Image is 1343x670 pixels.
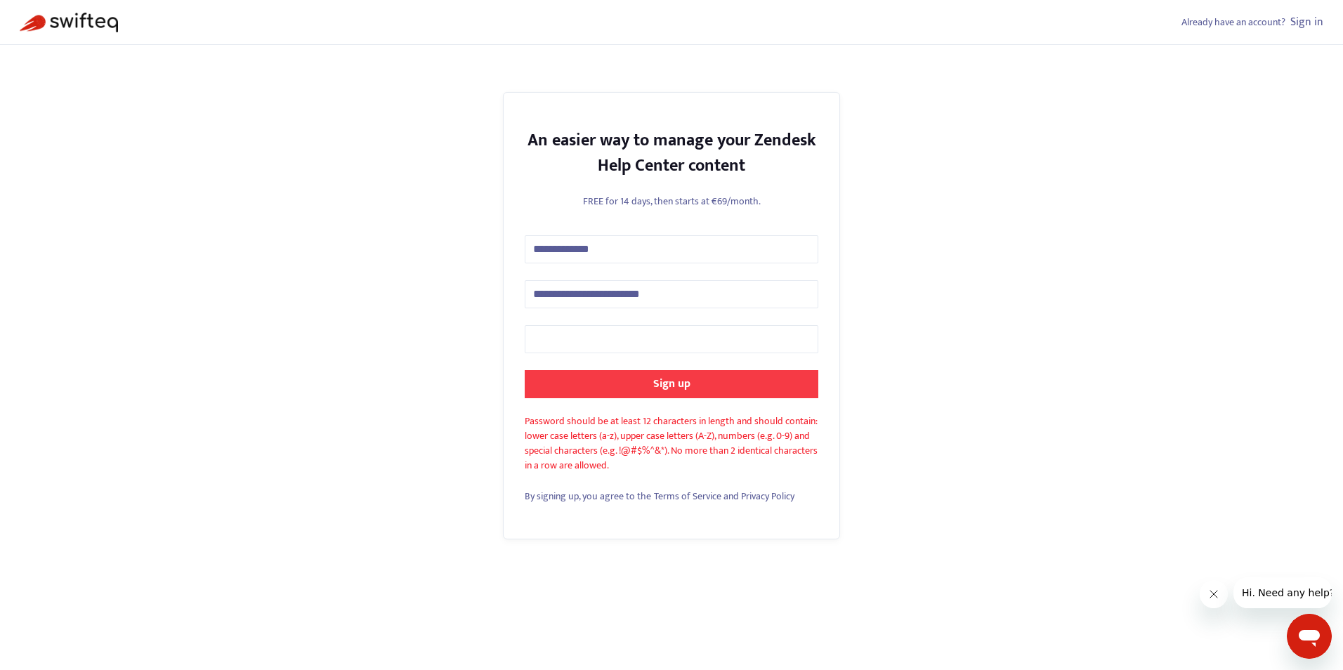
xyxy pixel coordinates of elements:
[8,10,101,21] span: Hi. Need any help?
[525,370,818,398] button: Sign up
[1200,580,1228,608] iframe: Close message
[525,413,818,473] span: Password should be at least 12 characters in length and should contain: lower case letters (a-z),...
[525,488,651,504] span: By signing up, you agree to the
[1233,577,1332,608] iframe: Message from company
[20,13,118,32] img: Swifteq
[525,489,818,504] div: and
[1181,14,1285,30] span: Already have an account?
[528,126,816,180] strong: An easier way to manage your Zendesk Help Center content
[653,374,690,393] strong: Sign up
[741,488,794,504] a: Privacy Policy
[1290,13,1323,32] a: Sign in
[1287,614,1332,659] iframe: Button to launch messaging window
[525,194,818,209] p: FREE for 14 days, then starts at €69/month.
[654,488,721,504] a: Terms of Service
